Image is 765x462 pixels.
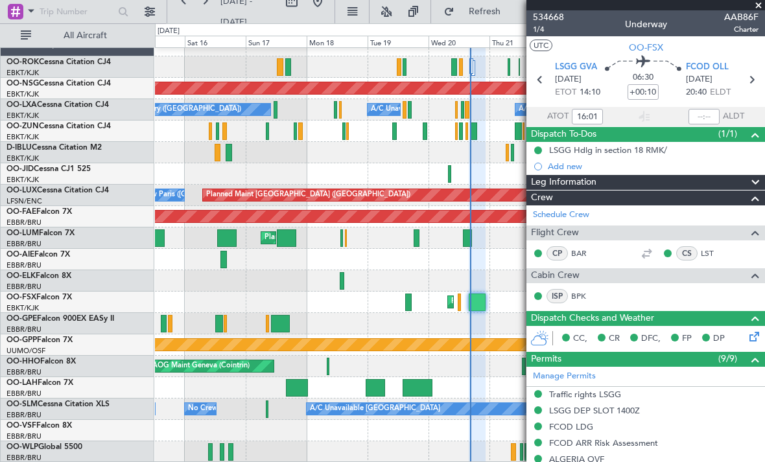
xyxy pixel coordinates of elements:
span: ALDT [723,110,744,123]
div: Sun 17 [246,36,307,47]
a: OO-JIDCessna CJ1 525 [6,165,91,173]
a: OO-LXACessna Citation CJ4 [6,101,109,109]
a: OO-LUMFalcon 7X [6,229,75,237]
div: Wed 20 [429,36,489,47]
span: OO-JID [6,165,34,173]
input: --:-- [572,109,603,124]
input: --:-- [688,109,720,124]
span: 534668 [533,10,564,24]
span: CC, [573,332,587,345]
span: (9/9) [718,352,737,365]
a: EBBR/BRU [6,282,41,292]
a: OO-SLMCessna Citation XLS [6,400,110,408]
span: (1/1) [718,127,737,141]
a: UUMO/OSF [6,346,45,356]
span: FP [682,332,692,345]
div: AOG Maint Geneva (Cointrin) [152,356,250,376]
a: EBBR/BRU [6,218,41,227]
a: EBKT/KJK [6,175,39,185]
span: Refresh [457,7,512,16]
div: A/C Unavailable [GEOGRAPHIC_DATA] [310,399,440,419]
span: Permits [531,352,561,367]
div: FCOD LDG [549,421,593,432]
a: OO-FSXFalcon 7X [6,294,72,301]
a: LFSN/ENC [6,196,42,206]
span: AAB86F [724,10,759,24]
a: OO-ZUNCessna Citation CJ4 [6,122,111,130]
span: OO-GPP [6,336,37,344]
div: CP [547,246,568,260]
div: Planned Maint [GEOGRAPHIC_DATA] ([GEOGRAPHIC_DATA]) [206,185,410,205]
span: Dispatch Checks and Weather [531,311,654,326]
span: DFC, [641,332,661,345]
span: OO-FSX [6,294,36,301]
a: Schedule Crew [533,209,589,222]
span: Charter [724,24,759,35]
a: EBKT/KJK [6,68,39,78]
a: OO-HHOFalcon 8X [6,358,76,365]
span: CR [609,332,620,345]
span: OO-AIE [6,251,34,259]
a: EBKT/KJK [6,154,39,163]
span: [DATE] [686,73,712,86]
div: No Crew Chambery ([GEOGRAPHIC_DATA]) [95,100,241,119]
a: LST [701,248,730,259]
a: EBBR/BRU [6,389,41,398]
div: No Crew [GEOGRAPHIC_DATA] ([GEOGRAPHIC_DATA] National) [188,399,405,419]
div: A/C Unavailable [GEOGRAPHIC_DATA] ([GEOGRAPHIC_DATA] National) [519,100,760,119]
a: OO-ROKCessna Citation CJ4 [6,58,111,66]
span: [DATE] [555,73,582,86]
span: 1/4 [533,24,564,35]
button: Refresh [438,1,515,22]
span: D-IBLU [6,144,32,152]
span: OO-ELK [6,272,36,280]
button: All Aircraft [14,25,141,46]
a: D-IBLUCessna Citation M2 [6,144,102,152]
span: OO-FSX [629,41,663,54]
span: OO-NSG [6,80,39,87]
a: EBKT/KJK [6,303,39,313]
div: CS [676,246,698,260]
div: Traffic rights LSGG [549,389,621,400]
span: Cabin Crew [531,268,580,283]
span: Dispatch To-Dos [531,127,596,142]
span: OO-SLM [6,400,38,408]
div: [DATE] [158,26,180,37]
button: UTC [530,40,552,51]
a: OO-LAHFalcon 7X [6,379,73,387]
span: 06:30 [633,71,653,84]
span: Leg Information [531,175,596,190]
a: BAR [571,248,600,259]
span: OO-LAH [6,379,38,387]
div: Mon 18 [307,36,368,47]
a: EBBR/BRU [6,239,41,249]
a: OO-GPPFalcon 7X [6,336,73,344]
div: Tue 19 [368,36,429,47]
a: OO-ELKFalcon 8X [6,272,71,280]
a: EBBR/BRU [6,367,41,377]
span: OO-FAE [6,208,36,216]
div: A/C Unavailable [GEOGRAPHIC_DATA] ([GEOGRAPHIC_DATA] National) [371,100,612,119]
span: LSGG GVA [555,61,597,74]
div: Planned Maint [GEOGRAPHIC_DATA] ([GEOGRAPHIC_DATA] National) [265,228,499,248]
span: OO-ZUN [6,122,39,130]
div: LSGG Hdlg in section 18 RMK/ [549,144,667,156]
span: OO-LUX [6,187,37,194]
div: Thu 21 [489,36,550,47]
a: EBKT/KJK [6,89,39,99]
a: OO-GPEFalcon 900EX EASy II [6,315,114,323]
a: OO-VSFFalcon 8X [6,422,72,430]
a: EBKT/KJK [6,111,39,121]
span: OO-WLP [6,443,38,451]
a: EBBR/BRU [6,325,41,334]
a: EBKT/KJK [6,132,39,142]
input: Trip Number [40,2,114,21]
a: EBBR/BRU [6,260,41,270]
a: OO-FAEFalcon 7X [6,208,72,216]
div: Underway [625,17,667,31]
a: OO-LUXCessna Citation CJ4 [6,187,109,194]
span: ETOT [555,86,576,99]
div: LSGG DEP SLOT 1400Z [549,405,640,416]
span: OO-LXA [6,101,37,109]
span: OO-VSF [6,422,36,430]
